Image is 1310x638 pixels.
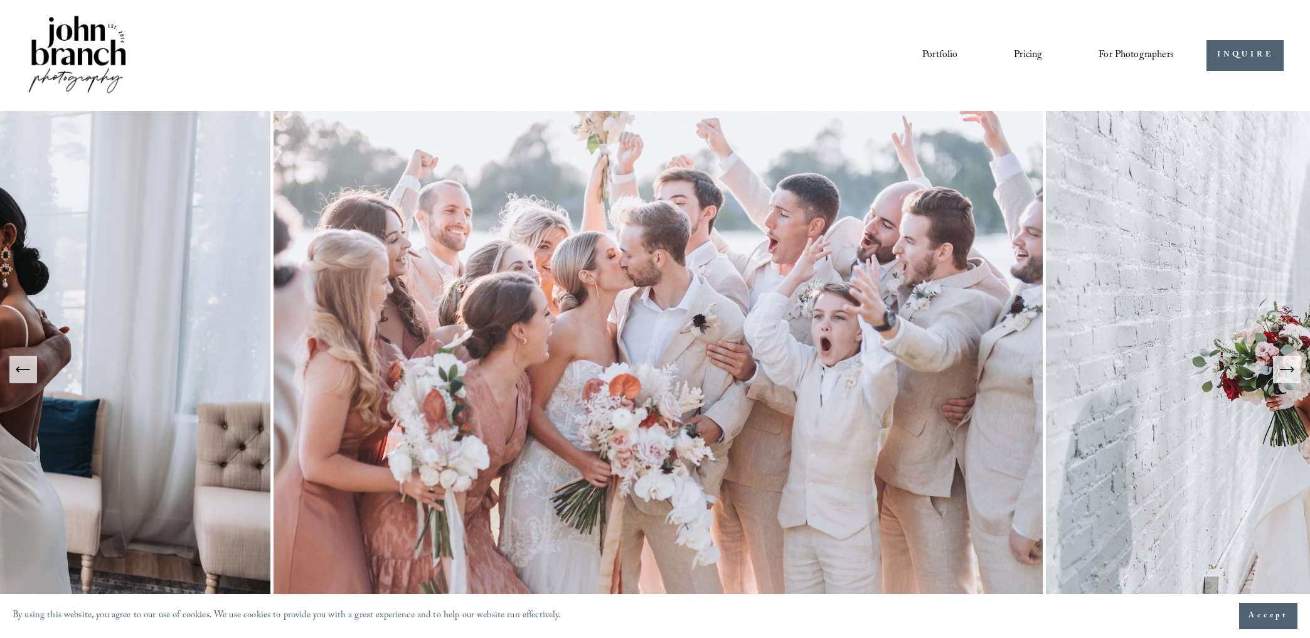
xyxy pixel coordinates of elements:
[1249,610,1288,622] span: Accept
[1273,356,1301,383] button: Next Slide
[9,356,37,383] button: Previous Slide
[1099,46,1174,65] span: For Photographers
[1206,40,1284,71] a: INQUIRE
[1239,603,1297,629] button: Accept
[922,45,957,66] a: Portfolio
[270,111,1046,628] img: A wedding party celebrating outdoors, featuring a bride and groom kissing amidst cheering bridesm...
[26,13,128,98] img: John Branch IV Photography
[1099,45,1174,66] a: folder dropdown
[13,607,562,625] p: By using this website, you agree to our use of cookies. We use cookies to provide you with a grea...
[1014,45,1042,66] a: Pricing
